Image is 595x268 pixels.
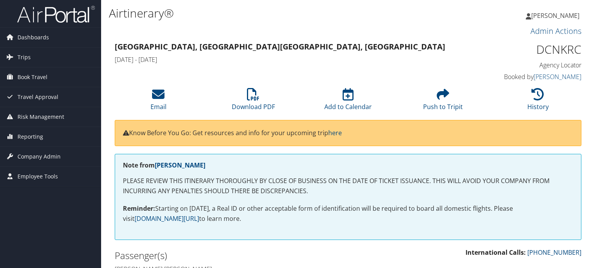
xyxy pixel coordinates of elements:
p: PLEASE REVIEW THIS ITINERARY THOROUGHLY BY CLOSE OF BUSINESS ON THE DATE OF TICKET ISSUANCE. THIS... [123,176,573,196]
span: [PERSON_NAME] [531,11,579,20]
a: Admin Actions [530,26,581,36]
a: [PERSON_NAME] [526,4,587,27]
span: Reporting [17,127,43,146]
a: [DOMAIN_NAME][URL] [135,214,199,223]
span: Dashboards [17,28,49,47]
a: here [328,129,342,137]
span: Risk Management [17,107,64,127]
a: History [527,92,549,111]
h4: Agency Locator [474,61,582,69]
span: Employee Tools [17,167,58,186]
strong: Note from [123,161,205,169]
a: [PHONE_NUMBER] [527,248,581,257]
h2: Passenger(s) [115,249,342,262]
h4: Booked by [474,72,582,81]
h1: DCNKRC [474,41,582,58]
a: [PERSON_NAME] [155,161,205,169]
strong: International Calls: [465,248,526,257]
span: Company Admin [17,147,61,166]
span: Travel Approval [17,87,58,107]
p: Starting on [DATE], a Real ID or other acceptable form of identification will be required to boar... [123,204,573,224]
h1: Airtinerary® [109,5,428,21]
span: Trips [17,48,31,67]
a: Download PDF [232,92,275,111]
strong: Reminder: [123,204,155,213]
a: Email [150,92,166,111]
img: airportal-logo.png [17,5,95,23]
a: Add to Calendar [324,92,372,111]
a: [PERSON_NAME] [534,72,581,81]
a: Push to Tripit [423,92,463,111]
h4: [DATE] - [DATE] [115,55,462,64]
strong: [GEOGRAPHIC_DATA], [GEOGRAPHIC_DATA] [GEOGRAPHIC_DATA], [GEOGRAPHIC_DATA] [115,41,445,52]
p: Know Before You Go: Get resources and info for your upcoming trip [123,128,573,138]
span: Book Travel [17,67,47,87]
